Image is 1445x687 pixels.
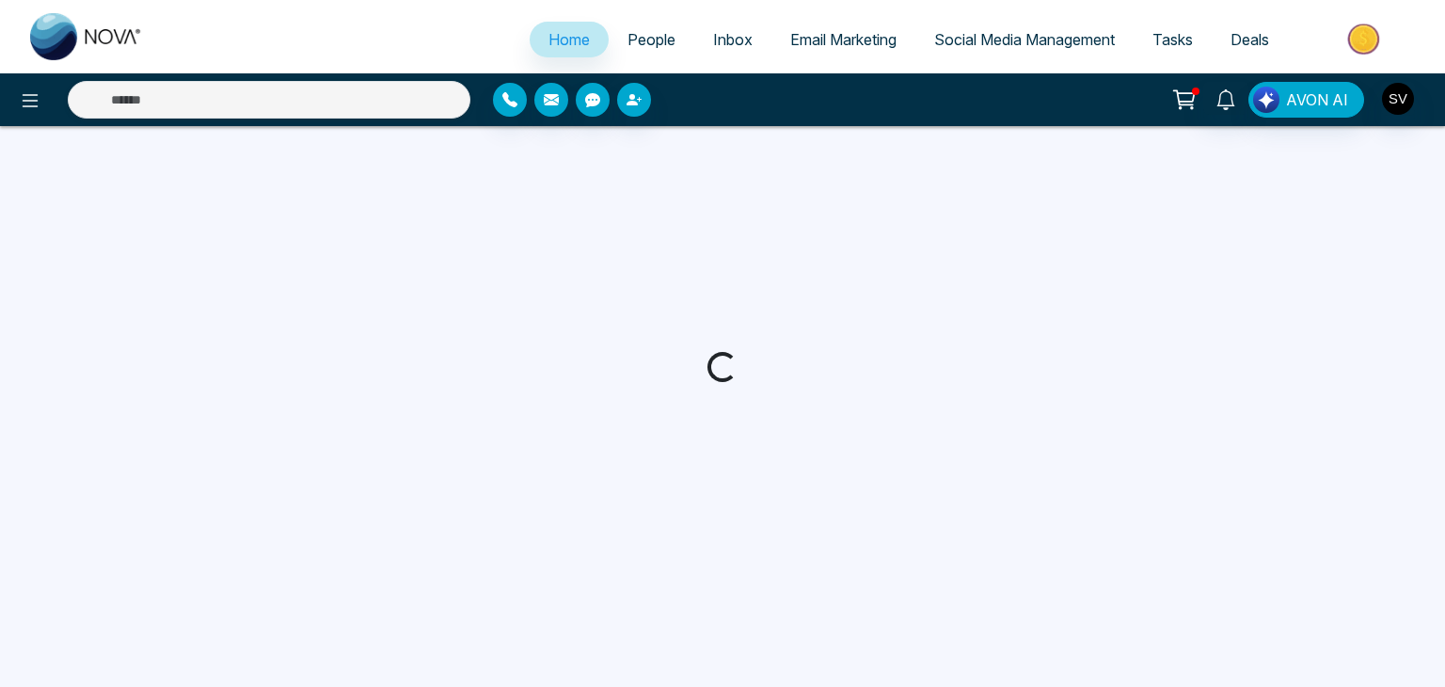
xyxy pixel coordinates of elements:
span: AVON AI [1286,88,1348,111]
img: Nova CRM Logo [30,13,143,60]
a: Email Marketing [771,22,915,57]
span: Social Media Management [934,30,1115,49]
span: Inbox [713,30,753,49]
img: User Avatar [1382,83,1414,115]
a: Home [530,22,609,57]
img: Lead Flow [1253,87,1279,113]
a: Social Media Management [915,22,1134,57]
span: Email Marketing [790,30,897,49]
a: Deals [1212,22,1288,57]
span: Home [548,30,590,49]
a: Inbox [694,22,771,57]
a: People [609,22,694,57]
a: Tasks [1134,22,1212,57]
span: People [627,30,675,49]
span: Deals [1231,30,1269,49]
span: Tasks [1152,30,1193,49]
button: AVON AI [1248,82,1364,118]
img: Market-place.gif [1297,18,1434,60]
